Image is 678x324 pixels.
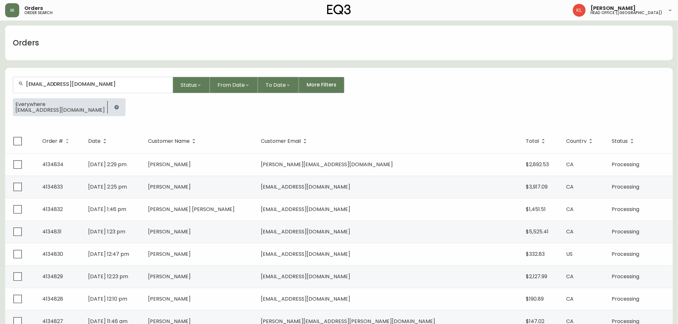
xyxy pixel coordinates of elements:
[42,161,63,168] span: 4134834
[42,295,63,303] span: 4134828
[42,139,63,143] span: Order #
[526,138,548,144] span: Total
[261,295,350,303] span: [EMAIL_ADDRESS][DOMAIN_NAME]
[26,81,168,87] input: Search
[307,81,336,88] span: More Filters
[612,273,640,280] span: Processing
[88,206,126,213] span: [DATE] 1:46 pm
[573,4,586,17] img: 2c0c8aa7421344cf0398c7f872b772b5
[612,250,640,258] span: Processing
[88,139,101,143] span: Date
[218,81,245,89] span: From Date
[42,228,62,235] span: 4134831
[327,4,351,15] img: logo
[612,183,640,190] span: Processing
[526,295,544,303] span: $190.89
[258,77,299,93] button: To Date
[566,228,574,235] span: CA
[42,273,63,280] span: 4134829
[612,206,640,213] span: Processing
[148,206,235,213] span: [PERSON_NAME] [PERSON_NAME]
[88,295,127,303] span: [DATE] 12:10 pm
[566,250,573,258] span: US
[173,77,210,93] button: Status
[261,161,393,168] span: [PERSON_NAME][EMAIL_ADDRESS][DOMAIN_NAME]
[42,183,63,190] span: 4134833
[526,161,549,168] span: $2,892.53
[24,11,53,15] h5: order search
[88,161,127,168] span: [DATE] 2:29 pm
[15,101,105,107] span: Everywhere
[148,183,191,190] span: [PERSON_NAME]
[88,250,129,258] span: [DATE] 12:47 pm
[210,77,258,93] button: From Date
[566,161,574,168] span: CA
[42,250,63,258] span: 4134830
[42,206,63,213] span: 4134832
[612,139,628,143] span: Status
[148,295,191,303] span: [PERSON_NAME]
[88,183,127,190] span: [DATE] 2:25 pm
[24,6,43,11] span: Orders
[88,138,109,144] span: Date
[591,6,636,11] span: [PERSON_NAME]
[526,250,545,258] span: $332.83
[88,273,128,280] span: [DATE] 12:23 pm
[566,206,574,213] span: CA
[299,77,344,93] button: More Filters
[612,228,640,235] span: Processing
[13,37,39,48] h1: Orders
[266,81,286,89] span: To Date
[148,228,191,235] span: [PERSON_NAME]
[261,273,350,280] span: [EMAIL_ADDRESS][DOMAIN_NAME]
[261,139,301,143] span: Customer Email
[526,228,549,235] span: $5,525.41
[261,206,350,213] span: [EMAIL_ADDRESS][DOMAIN_NAME]
[88,228,125,235] span: [DATE] 1:23 pm
[591,11,663,15] h5: head office ([GEOGRAPHIC_DATA])
[148,273,191,280] span: [PERSON_NAME]
[526,206,546,213] span: $1,451.51
[526,183,548,190] span: $3,917.09
[566,183,574,190] span: CA
[612,295,640,303] span: Processing
[261,250,350,258] span: [EMAIL_ADDRESS][DOMAIN_NAME]
[148,138,198,144] span: Customer Name
[148,250,191,258] span: [PERSON_NAME]
[181,81,197,89] span: Status
[261,183,350,190] span: [EMAIL_ADDRESS][DOMAIN_NAME]
[261,138,309,144] span: Customer Email
[261,228,350,235] span: [EMAIL_ADDRESS][DOMAIN_NAME]
[526,273,548,280] span: $2,127.99
[566,273,574,280] span: CA
[612,161,640,168] span: Processing
[566,139,587,143] span: Country
[15,107,105,113] span: [EMAIL_ADDRESS][DOMAIN_NAME]
[148,139,190,143] span: Customer Name
[566,295,574,303] span: CA
[612,138,636,144] span: Status
[148,161,191,168] span: [PERSON_NAME]
[42,138,71,144] span: Order #
[566,138,595,144] span: Country
[526,139,539,143] span: Total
